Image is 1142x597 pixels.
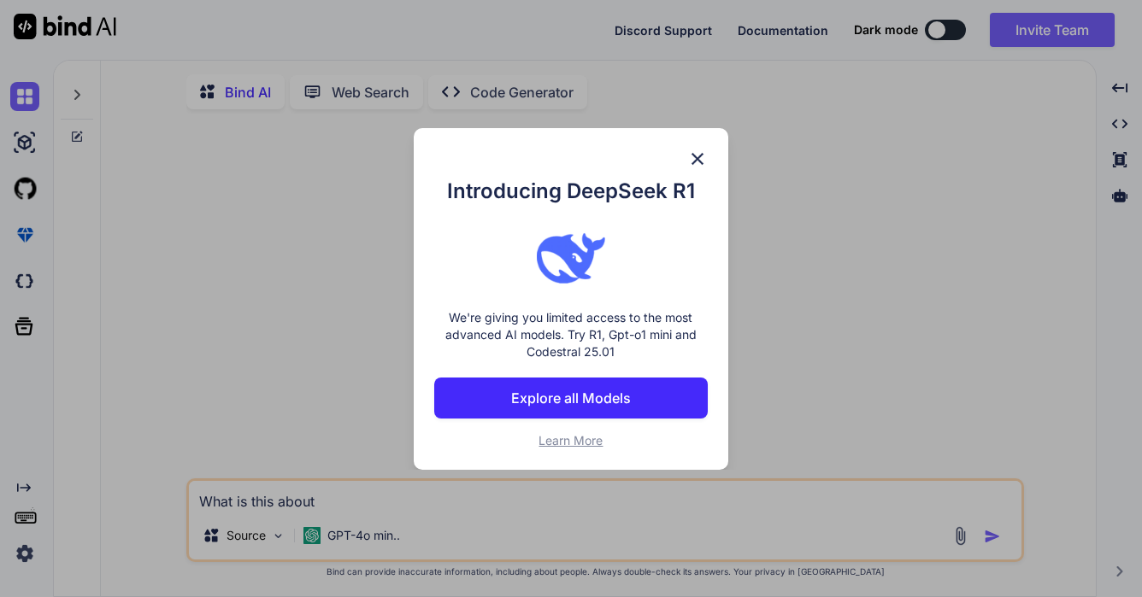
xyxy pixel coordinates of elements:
img: close [687,149,708,169]
img: bind logo [537,224,605,292]
h1: Introducing DeepSeek R1 [434,176,707,207]
span: Learn More [539,433,603,448]
p: We're giving you limited access to the most advanced AI models. Try R1, Gpt-o1 mini and Codestral... [434,309,707,360]
button: Explore all Models [434,378,707,418]
p: Explore all Models [511,388,631,408]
